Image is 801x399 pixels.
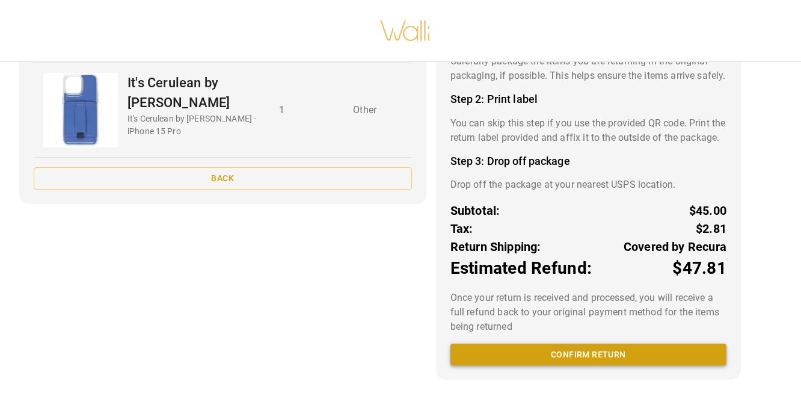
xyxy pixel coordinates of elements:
[450,93,726,106] h4: Step 2: Print label
[127,113,260,138] p: It's Cerulean by [PERSON_NAME] - iPhone 15 Pro
[450,155,726,168] h4: Step 3: Drop off package
[450,116,726,145] p: You can skip this step if you use the provided QR code. Print the return label provided and affix...
[624,238,726,256] p: Covered by Recura
[696,220,726,238] p: $2.81
[279,103,334,117] p: 1
[450,344,726,366] button: Confirm return
[450,202,500,220] p: Subtotal:
[689,202,726,220] p: $45.00
[353,103,402,117] p: Other
[127,73,260,113] p: It's Cerulean by [PERSON_NAME]
[450,256,592,281] p: Estimated Refund:
[450,54,726,83] p: Carefully package the items you are returning in the original packaging, if possible. This helps ...
[450,220,473,238] p: Tax:
[379,5,431,57] img: walli-inc.myshopify.com
[34,167,412,190] button: Back
[450,178,726,192] p: Drop off the package at your nearest USPS location.
[450,238,541,256] p: Return Shipping:
[450,291,726,334] p: Once your return is received and processed, you will receive a full refund back to your original ...
[672,256,726,281] p: $47.81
